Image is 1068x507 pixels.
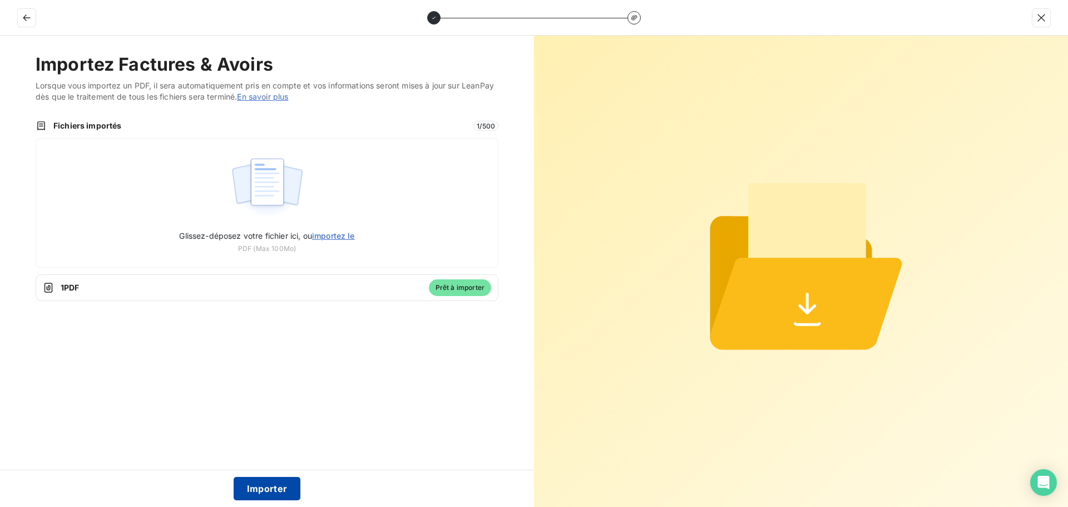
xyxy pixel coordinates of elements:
span: Glissez-déposez votre fichier ici, ou [179,231,354,240]
span: 1 PDF [61,282,422,293]
img: illustration [230,152,304,223]
span: Fichiers importés [53,120,467,131]
span: PDF (Max 100Mo) [238,244,296,254]
span: Lorsque vous importez un PDF, il sera automatiquement pris en compte et vos informations seront m... [36,80,498,102]
a: En savoir plus [237,92,288,101]
h2: Importez Factures & Avoirs [36,53,498,76]
span: Prêt à importer [429,279,491,296]
span: importez le [312,231,355,240]
span: 1 / 500 [473,121,498,131]
div: Open Intercom Messenger [1030,469,1057,496]
button: Importer [234,477,301,500]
